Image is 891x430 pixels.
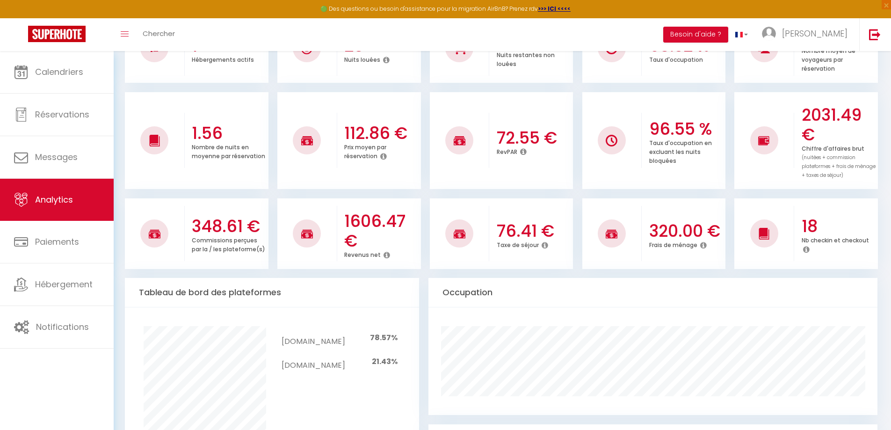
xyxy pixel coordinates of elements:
[35,151,78,163] span: Messages
[649,239,697,249] p: Frais de ménage
[344,141,386,160] p: Prix moyen par réservation
[802,154,876,179] span: (nuitées + commission plateformes + frais de ménage + taxes de séjour)
[35,236,79,248] span: Paiements
[762,27,776,41] img: ...
[370,332,398,343] span: 78.57%
[35,109,89,120] span: Réservations
[649,119,724,139] h3: 96.55 %
[497,128,571,148] h3: 72.55 €
[663,27,728,43] button: Besoin d'aide ?
[802,105,876,145] h3: 2031.49 €
[497,146,517,156] p: RevPAR
[192,234,265,253] p: Commissions perçues par la / les plateforme(s)
[125,278,419,307] div: Tableau de bord des plateformes
[758,135,770,146] img: NO IMAGE
[192,124,266,143] h3: 1.56
[802,45,855,73] p: Nombre moyen de voyageurs par réservation
[282,326,345,350] td: [DOMAIN_NAME]
[497,221,571,241] h3: 76.41 €
[36,321,89,333] span: Notifications
[28,26,86,42] img: Super Booking
[192,54,254,64] p: Hébergements actifs
[344,249,381,259] p: Revenus net
[538,5,571,13] a: >>> ICI <<<<
[372,356,398,367] span: 21.43%
[649,221,724,241] h3: 320.00 €
[428,278,877,307] div: Occupation
[649,137,712,165] p: Taux d'occupation en excluant les nuits bloquées
[143,29,175,38] span: Chercher
[869,29,881,40] img: logout
[782,28,848,39] span: [PERSON_NAME]
[282,350,345,373] td: [DOMAIN_NAME]
[606,135,617,146] img: NO IMAGE
[35,278,93,290] span: Hébergement
[802,143,876,179] p: Chiffre d'affaires brut
[802,234,869,244] p: Nb checkin et checkout
[344,54,380,64] p: Nuits louées
[649,54,703,64] p: Taux d'occupation
[497,49,555,68] p: Nuits restantes non louées
[344,124,419,143] h3: 112.86 €
[755,18,859,51] a: ... [PERSON_NAME]
[136,18,182,51] a: Chercher
[497,239,539,249] p: Taxe de séjour
[802,217,876,236] h3: 18
[192,217,266,236] h3: 348.61 €
[35,194,73,205] span: Analytics
[344,211,419,251] h3: 1606.47 €
[35,66,83,78] span: Calendriers
[192,141,265,160] p: Nombre de nuits en moyenne par réservation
